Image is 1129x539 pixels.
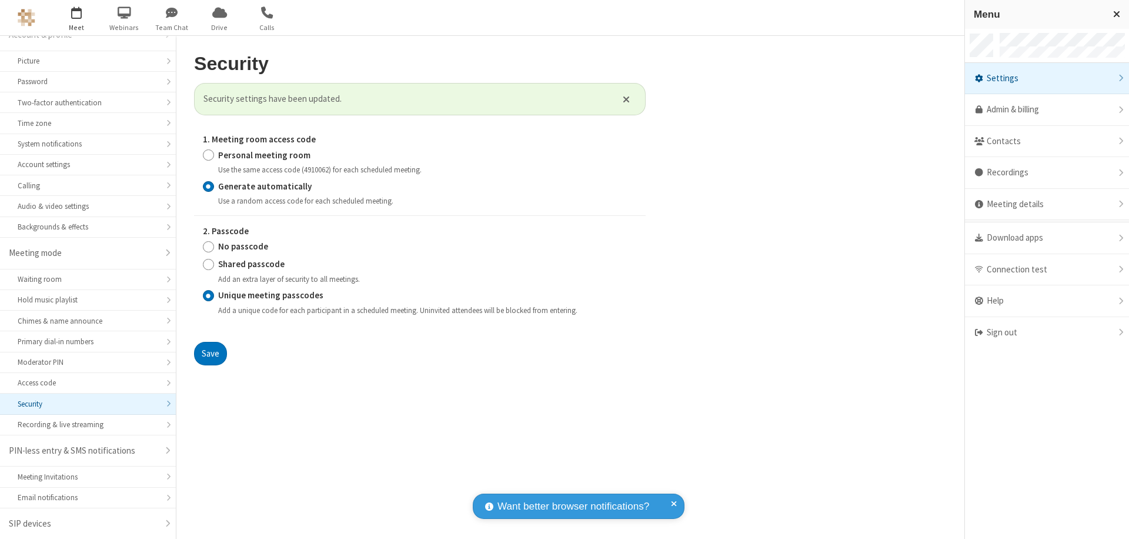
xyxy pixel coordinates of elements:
div: Meeting Invitations [18,471,158,483]
a: Admin & billing [965,94,1129,126]
div: Help [965,285,1129,317]
div: Sign out [965,317,1129,348]
div: Email notifications [18,492,158,503]
iframe: Chat [1100,508,1120,531]
h3: Menu [974,9,1103,20]
strong: Unique meeting passcodes [218,290,323,301]
span: Team Chat [150,22,194,33]
div: Settings [965,63,1129,95]
div: Password [18,76,158,87]
div: Chimes & name announce [18,315,158,327]
img: QA Selenium DO NOT DELETE OR CHANGE [18,9,35,26]
strong: Shared passcode [218,258,285,269]
div: PIN-less entry & SMS notifications [9,444,158,458]
div: Two-factor authentication [18,97,158,108]
div: Primary dial-in numbers [18,336,158,347]
div: Account settings [18,159,158,170]
div: Time zone [18,118,158,129]
div: Contacts [965,126,1129,158]
div: Add an extra layer of security to all meetings. [218,273,637,284]
div: Moderator PIN [18,357,158,368]
div: Backgrounds & effects [18,221,158,232]
div: Calling [18,180,158,191]
strong: Personal meeting room [218,149,310,160]
div: System notifications [18,138,158,149]
div: Meeting details [965,189,1129,221]
div: Connection test [965,254,1129,286]
div: Audio & video settings [18,201,158,212]
div: SIP devices [9,517,158,531]
span: Meet [55,22,99,33]
strong: No passcode [218,241,268,252]
div: Meeting mode [9,247,158,260]
div: Picture [18,55,158,66]
div: Hold music playlist [18,294,158,305]
div: Access code [18,377,158,388]
label: 1. Meeting room access code [203,133,637,147]
label: 2. Passcode [203,225,637,238]
div: Recording & live streaming [18,419,158,430]
div: Download apps [965,222,1129,254]
button: Save [194,342,227,365]
span: Webinars [102,22,146,33]
div: Use the same access code (4910062) for each scheduled meeting. [218,164,637,175]
button: Close alert [617,90,636,108]
h2: Security [194,54,646,74]
div: Security [18,398,158,410]
span: Security settings have been updated. [203,92,608,106]
div: Recordings [965,157,1129,189]
strong: Generate automatically [218,180,312,191]
div: Add a unique code for each participant in a scheduled meeting. Uninvited attendees will be blocke... [218,304,637,315]
span: Want better browser notifications? [497,499,649,514]
span: Drive [198,22,242,33]
span: Calls [245,22,289,33]
div: Waiting room [18,274,158,285]
div: Use a random access code for each scheduled meeting. [218,195,637,206]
